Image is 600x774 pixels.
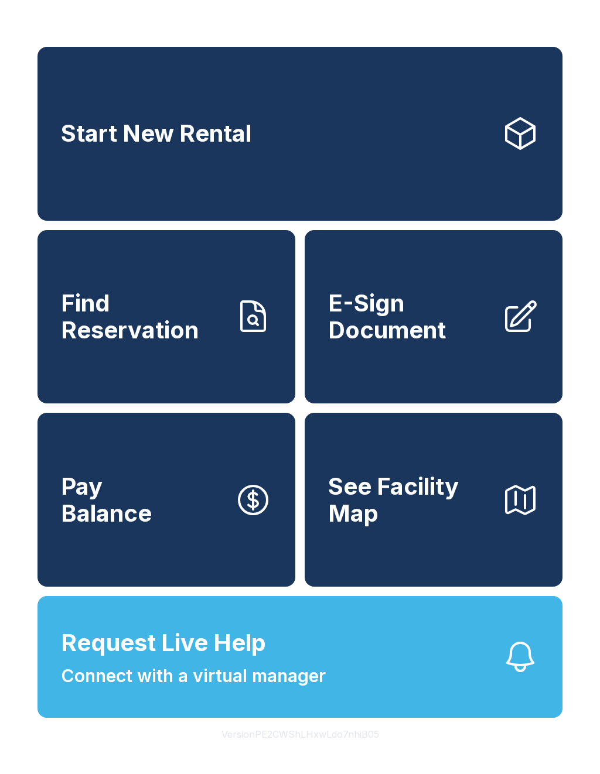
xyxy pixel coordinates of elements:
[61,290,225,343] span: Find Reservation
[61,473,152,526] span: Pay Balance
[212,718,388,751] button: VersionPE2CWShLHxwLdo7nhiB05
[61,120,251,147] span: Start New Rental
[61,625,266,660] span: Request Live Help
[61,663,326,689] span: Connect with a virtual manager
[37,47,562,221] a: Start New Rental
[37,230,295,404] a: Find Reservation
[305,230,562,404] a: E-Sign Document
[305,413,562,587] button: See Facility Map
[328,290,492,343] span: E-Sign Document
[37,413,295,587] a: PayBalance
[328,473,492,526] span: See Facility Map
[37,596,562,718] button: Request Live HelpConnect with a virtual manager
